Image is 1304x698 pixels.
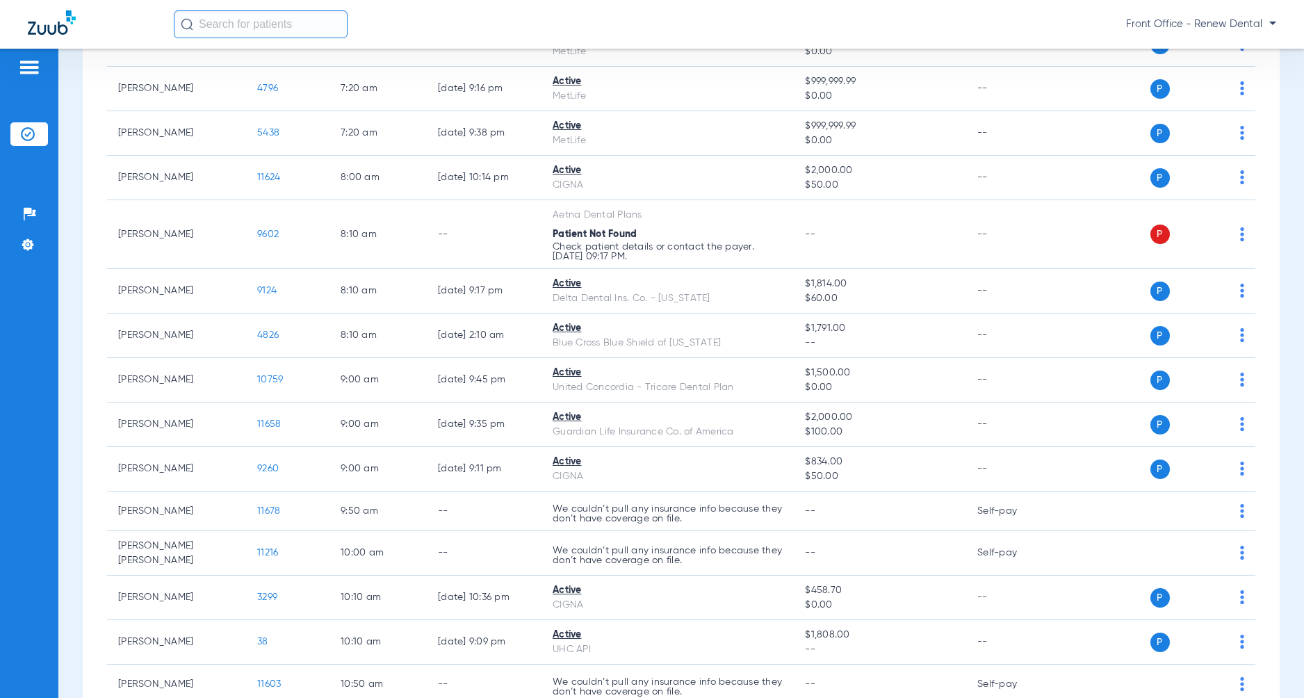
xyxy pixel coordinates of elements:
span: P [1150,371,1170,390]
span: Front Office - Renew Dental [1126,17,1276,31]
span: $50.00 [805,178,955,193]
span: 9260 [257,464,279,473]
iframe: Chat Widget [1234,631,1304,698]
td: [PERSON_NAME] [107,492,246,531]
img: group-dot-blue.svg [1240,590,1244,604]
td: [PERSON_NAME] [PERSON_NAME] [107,531,246,576]
td: -- [966,576,1060,620]
span: $2,000.00 [805,410,955,425]
td: 10:00 AM [329,531,427,576]
td: -- [966,200,1060,269]
td: 9:00 AM [329,358,427,403]
td: [DATE] 9:16 PM [427,67,541,111]
td: -- [966,358,1060,403]
td: 8:10 AM [329,269,427,314]
span: 4796 [257,83,278,93]
span: $1,808.00 [805,628,955,642]
td: [PERSON_NAME] [107,314,246,358]
span: $0.00 [805,44,955,59]
td: [PERSON_NAME] [107,200,246,269]
div: Guardian Life Insurance Co. of America [553,425,783,439]
img: Zuub Logo [28,10,76,35]
img: x.svg [1209,462,1223,476]
img: x.svg [1209,227,1223,241]
img: x.svg [1209,504,1223,518]
span: -- [805,642,955,657]
span: P [1150,415,1170,435]
img: group-dot-blue.svg [1240,546,1244,560]
td: 10:10 AM [329,620,427,665]
span: 3299 [257,592,277,602]
span: -- [805,336,955,350]
span: $834.00 [805,455,955,469]
div: Active [553,119,783,133]
td: [PERSON_NAME] [107,156,246,200]
span: $0.00 [805,380,955,395]
td: -- [966,111,1060,156]
td: [PERSON_NAME] [107,403,246,447]
img: group-dot-blue.svg [1240,417,1244,431]
span: 9124 [257,286,277,295]
div: UHC API [553,642,783,657]
img: group-dot-blue.svg [1240,126,1244,140]
span: $1,791.00 [805,321,955,336]
td: 7:20 AM [329,111,427,156]
span: $0.00 [805,89,955,104]
td: [PERSON_NAME] [107,269,246,314]
span: -- [805,548,815,558]
span: $100.00 [805,425,955,439]
span: 11603 [257,679,281,689]
span: $2,000.00 [805,163,955,178]
td: [DATE] 9:11 PM [427,447,541,492]
td: -- [966,269,1060,314]
img: x.svg [1209,170,1223,184]
img: group-dot-blue.svg [1240,81,1244,95]
p: We couldn’t pull any insurance info because they don’t have coverage on file. [553,504,783,523]
div: Active [553,74,783,89]
td: -- [966,620,1060,665]
td: [DATE] 2:10 AM [427,314,541,358]
td: -- [427,531,541,576]
td: -- [427,200,541,269]
span: 11678 [257,506,280,516]
div: Active [553,628,783,642]
span: P [1150,633,1170,652]
span: 38 [257,637,268,647]
td: [DATE] 9:09 PM [427,620,541,665]
span: -- [805,506,815,516]
span: $0.00 [805,598,955,612]
div: Active [553,455,783,469]
td: [DATE] 9:45 PM [427,358,541,403]
img: x.svg [1209,590,1223,604]
td: -- [966,67,1060,111]
img: x.svg [1209,284,1223,298]
div: Active [553,277,783,291]
input: Search for patients [174,10,348,38]
div: Active [553,583,783,598]
img: x.svg [1209,126,1223,140]
img: group-dot-blue.svg [1240,284,1244,298]
div: Active [553,163,783,178]
div: Active [553,321,783,336]
td: Self-pay [966,531,1060,576]
td: [DATE] 9:35 PM [427,403,541,447]
span: $1,500.00 [805,366,955,380]
span: -- [805,229,815,239]
span: $0.00 [805,133,955,148]
div: Aetna Dental Plans [553,208,783,222]
span: P [1150,460,1170,479]
td: 8:10 AM [329,314,427,358]
span: $999,999.99 [805,119,955,133]
span: $458.70 [805,583,955,598]
td: -- [966,314,1060,358]
span: 11624 [257,172,280,182]
div: Active [553,366,783,380]
img: x.svg [1209,677,1223,691]
div: MetLife [553,89,783,104]
img: group-dot-blue.svg [1240,328,1244,342]
td: -- [966,403,1060,447]
img: Search Icon [181,18,193,31]
img: x.svg [1209,546,1223,560]
td: -- [427,492,541,531]
img: x.svg [1209,417,1223,431]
